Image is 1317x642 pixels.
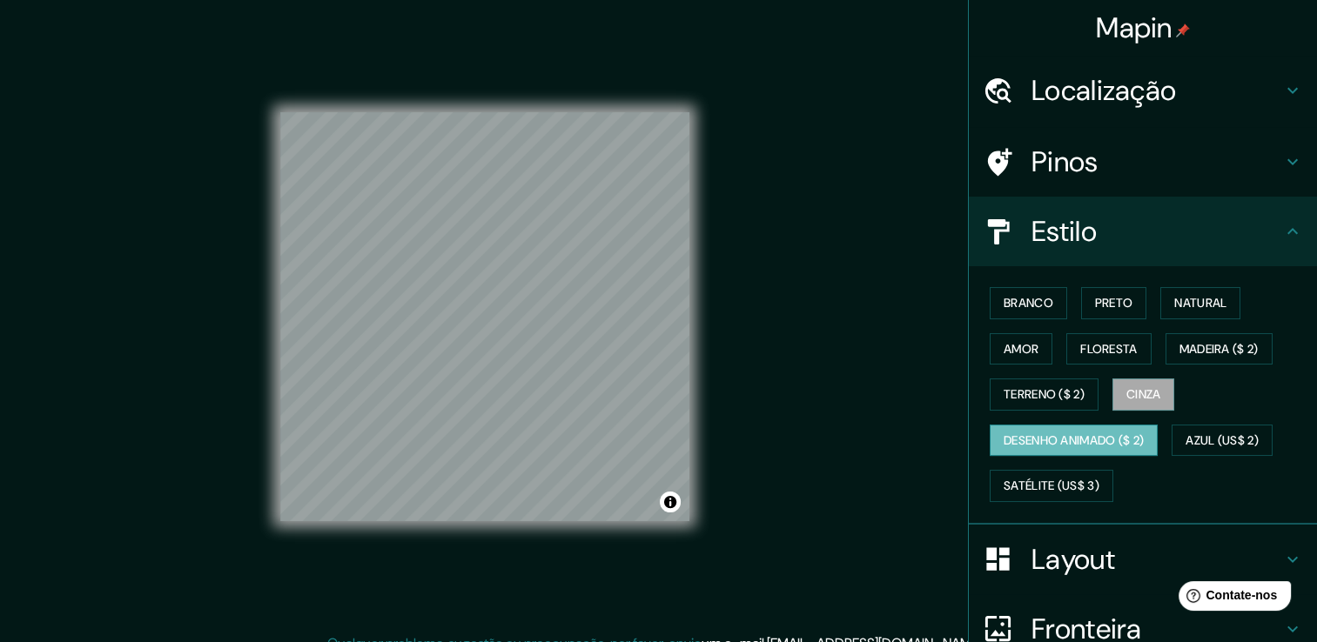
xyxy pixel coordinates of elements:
[1004,430,1144,451] font: Desenho animado ($ 2)
[1162,574,1298,623] iframe: Help widget launcher
[969,197,1317,266] div: Estilo
[1112,378,1175,411] button: Cinza
[1096,10,1173,46] font: Mapin
[990,333,1052,365] button: Amor
[280,112,689,521] canvas: Mapa
[1004,338,1038,360] font: Amor
[969,127,1317,197] div: Pinos
[1166,333,1273,365] button: Madeira ($ 2)
[1186,430,1259,451] font: Azul (US$ 2)
[1004,292,1053,314] font: Branco
[1174,292,1226,314] font: Natural
[990,378,1099,411] button: Terreno ($ 2)
[1126,384,1161,405] font: Cinza
[1004,384,1085,405] font: Terreno ($ 2)
[1176,23,1190,37] img: pin-icon.png
[1004,475,1099,497] font: Satélite (US$ 3)
[1160,287,1240,319] button: Natural
[1031,144,1282,179] h4: Pinos
[1172,425,1273,457] button: Azul (US$ 2)
[1066,333,1151,365] button: Floresta
[660,492,681,512] button: Alternar atribuição
[990,425,1158,457] button: Desenho animado ($ 2)
[969,525,1317,594] div: Layout
[1081,287,1147,319] button: Preto
[990,287,1067,319] button: Branco
[1031,542,1282,577] h4: Layout
[1095,292,1133,314] font: Preto
[990,470,1113,502] button: Satélite (US$ 3)
[1080,338,1137,360] font: Floresta
[1031,73,1282,108] h4: Localização
[1179,338,1259,360] font: Madeira ($ 2)
[1031,214,1282,249] h4: Estilo
[969,56,1317,125] div: Localização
